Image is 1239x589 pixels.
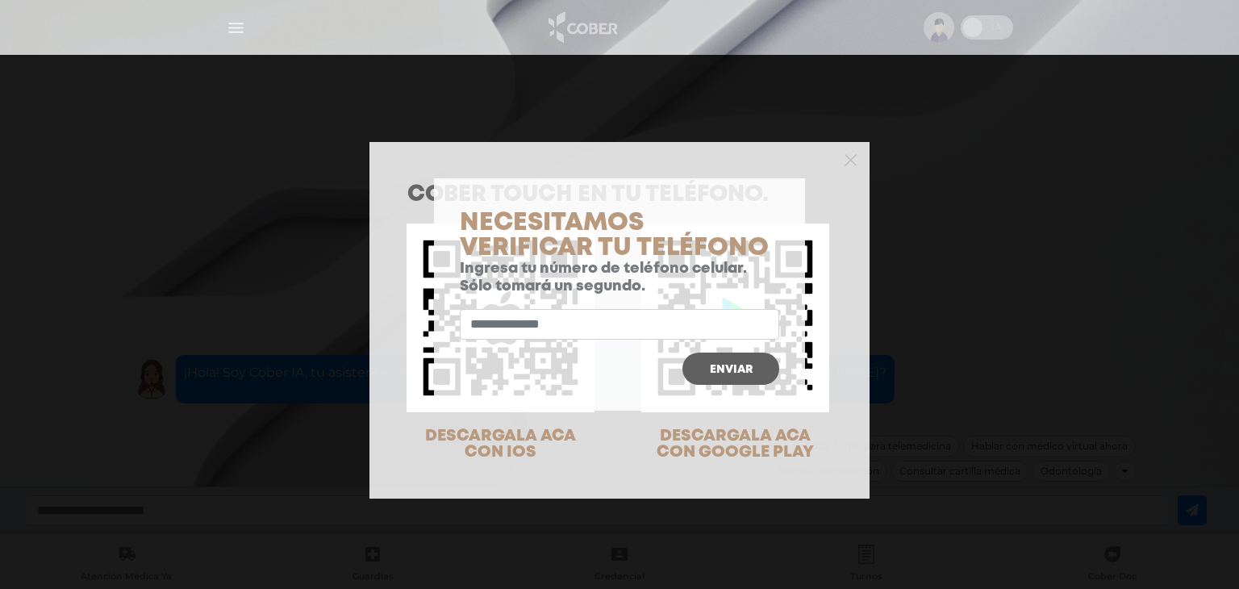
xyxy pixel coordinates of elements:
p: Ingresa tu número de teléfono celular. Sólo tomará un segundo. [460,261,779,295]
button: Enviar [682,353,779,385]
span: DESCARGALA ACA CON GOOGLE PLAY [657,428,814,460]
button: Close [845,152,857,166]
img: qr-code [407,223,594,411]
span: Necesitamos verificar tu teléfono [460,212,769,259]
span: Enviar [710,364,753,375]
h1: COBER TOUCH en tu teléfono. [407,184,832,207]
span: DESCARGALA ACA CON IOS [425,428,576,460]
